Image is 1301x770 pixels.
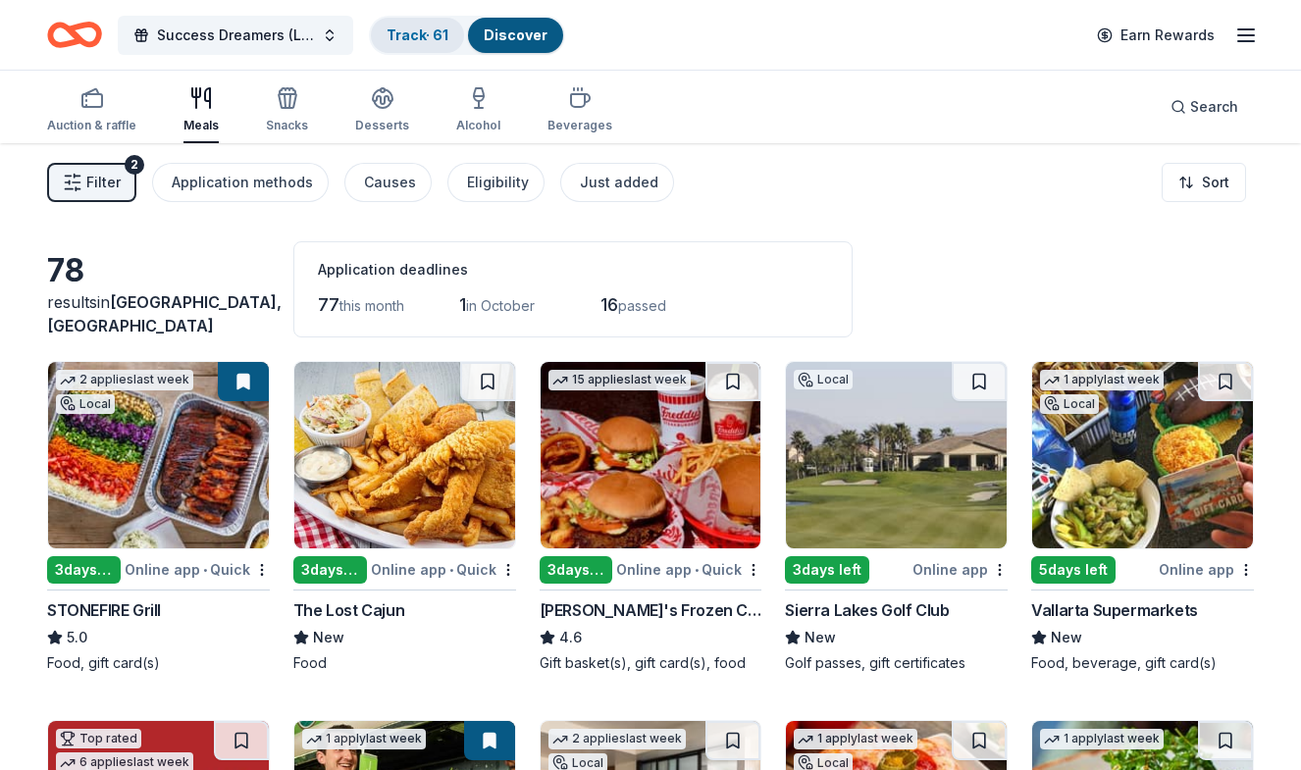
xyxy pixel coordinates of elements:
a: Earn Rewards [1085,18,1226,53]
div: Local [794,370,853,389]
button: Causes [344,163,432,202]
div: Local [56,394,115,414]
div: Just added [580,171,658,194]
div: 3 days left [47,556,121,584]
div: The Lost Cajun [293,598,404,622]
button: Alcohol [456,78,500,143]
div: Top rated [56,729,141,748]
span: 1 [459,294,466,315]
div: Online app [912,557,1008,582]
div: 5 days left [1031,556,1116,584]
div: Snacks [266,118,308,133]
div: STONEFIRE Grill [47,598,161,622]
div: Eligibility [467,171,529,194]
div: results [47,290,270,337]
button: Just added [560,163,674,202]
div: Online app Quick [125,557,270,582]
button: Track· 61Discover [369,16,565,55]
div: 1 apply last week [1040,729,1164,749]
button: Sort [1162,163,1246,202]
span: New [313,626,344,649]
a: Image for The Lost Cajun3days leftOnline app•QuickThe Lost CajunNewFood [293,361,516,673]
span: Filter [86,171,121,194]
img: Image for Sierra Lakes Golf Club [786,362,1007,548]
div: Sierra Lakes Golf Club [785,598,949,622]
div: 2 [125,155,144,175]
div: 78 [47,251,270,290]
span: [GEOGRAPHIC_DATA], [GEOGRAPHIC_DATA] [47,292,282,335]
button: Beverages [547,78,612,143]
div: Online app Quick [371,557,516,582]
div: Local [1040,394,1099,414]
div: 2 applies last week [56,370,193,390]
span: in October [466,297,535,314]
button: Eligibility [447,163,545,202]
div: Application deadlines [318,258,828,282]
a: Image for Vallarta Supermarkets1 applylast weekLocal5days leftOnline appVallarta SupermarketsNewF... [1031,361,1254,673]
div: Golf passes, gift certificates [785,653,1008,673]
div: Application methods [172,171,313,194]
button: Success Dreamers (Leadership) Academy [118,16,353,55]
span: • [695,562,699,578]
div: 3 days left [293,556,367,584]
div: Desserts [355,118,409,133]
img: Image for The Lost Cajun [294,362,515,548]
button: Meals [183,78,219,143]
div: Gift basket(s), gift card(s), food [540,653,762,673]
a: Home [47,12,102,58]
div: Food [293,653,516,673]
a: Image for Sierra Lakes Golf ClubLocal3days leftOnline appSierra Lakes Golf ClubNewGolf passes, gi... [785,361,1008,673]
div: Food, gift card(s) [47,653,270,673]
span: Sort [1202,171,1229,194]
a: Track· 61 [387,26,448,43]
img: Image for Vallarta Supermarkets [1032,362,1253,548]
span: 4.6 [559,626,582,649]
span: Success Dreamers (Leadership) Academy [157,24,314,47]
div: 15 applies last week [548,370,691,390]
div: 3 days left [540,556,613,584]
span: • [449,562,453,578]
button: Filter2 [47,163,136,202]
div: Auction & raffle [47,118,136,133]
div: [PERSON_NAME]'s Frozen Custard & Steakburgers [540,598,762,622]
div: Food, beverage, gift card(s) [1031,653,1254,673]
div: 2 applies last week [548,729,686,749]
span: New [805,626,836,649]
a: Image for Freddy's Frozen Custard & Steakburgers15 applieslast week3days leftOnline app•Quick[PER... [540,361,762,673]
div: 3 days left [785,556,869,584]
div: Alcohol [456,118,500,133]
button: Auction & raffle [47,78,136,143]
img: Image for Freddy's Frozen Custard & Steakburgers [541,362,761,548]
div: 1 apply last week [302,729,426,749]
div: Causes [364,171,416,194]
div: Beverages [547,118,612,133]
div: Online app Quick [616,557,761,582]
div: Meals [183,118,219,133]
span: passed [618,297,666,314]
span: • [203,562,207,578]
div: 1 apply last week [794,729,917,749]
button: Desserts [355,78,409,143]
div: Vallarta Supermarkets [1031,598,1198,622]
img: Image for STONEFIRE Grill [48,362,269,548]
span: 77 [318,294,339,315]
span: 16 [600,294,618,315]
div: 1 apply last week [1040,370,1164,390]
a: Discover [484,26,547,43]
button: Application methods [152,163,329,202]
button: Snacks [266,78,308,143]
span: Search [1190,95,1238,119]
button: Search [1155,87,1254,127]
span: this month [339,297,404,314]
span: New [1051,626,1082,649]
div: Online app [1159,557,1254,582]
a: Image for STONEFIRE Grill2 applieslast weekLocal3days leftOnline app•QuickSTONEFIRE Grill5.0Food,... [47,361,270,673]
span: in [47,292,282,335]
span: 5.0 [67,626,87,649]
